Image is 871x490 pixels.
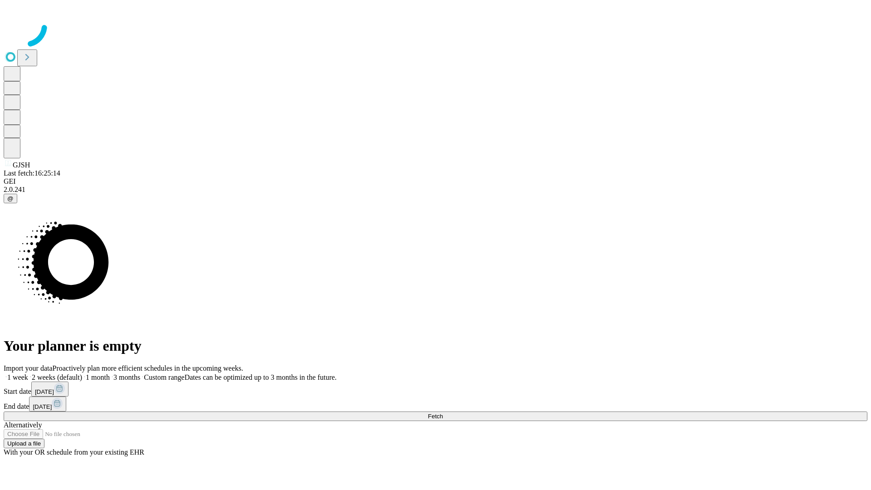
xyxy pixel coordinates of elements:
[428,413,443,420] span: Fetch
[4,169,60,177] span: Last fetch: 16:25:14
[4,412,867,421] button: Fetch
[13,161,30,169] span: GJSH
[185,373,337,381] span: Dates can be optimized up to 3 months in the future.
[31,382,69,397] button: [DATE]
[7,373,28,381] span: 1 week
[32,373,82,381] span: 2 weeks (default)
[4,421,42,429] span: Alternatively
[53,364,243,372] span: Proactively plan more efficient schedules in the upcoming weeks.
[4,382,867,397] div: Start date
[29,397,66,412] button: [DATE]
[7,195,14,202] span: @
[4,338,867,354] h1: Your planner is empty
[4,194,17,203] button: @
[4,448,144,456] span: With your OR schedule from your existing EHR
[4,364,53,372] span: Import your data
[35,388,54,395] span: [DATE]
[4,186,867,194] div: 2.0.241
[33,403,52,410] span: [DATE]
[4,177,867,186] div: GEI
[86,373,110,381] span: 1 month
[4,439,44,448] button: Upload a file
[4,397,867,412] div: End date
[144,373,184,381] span: Custom range
[113,373,140,381] span: 3 months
